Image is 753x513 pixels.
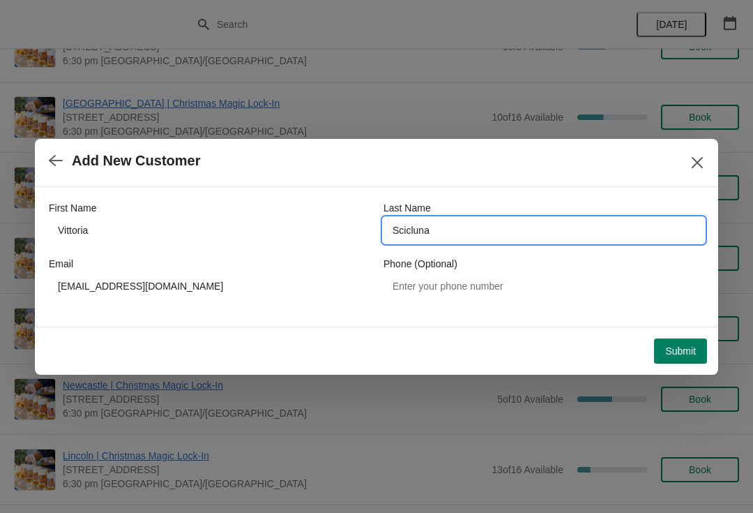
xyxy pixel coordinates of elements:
[72,153,200,169] h2: Add New Customer
[49,257,73,271] label: Email
[665,345,696,357] span: Submit
[383,201,431,215] label: Last Name
[685,150,710,175] button: Close
[49,201,96,215] label: First Name
[49,274,370,299] input: Enter your email
[383,274,704,299] input: Enter your phone number
[49,218,370,243] input: John
[383,218,704,243] input: Smith
[654,339,707,364] button: Submit
[383,257,457,271] label: Phone (Optional)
